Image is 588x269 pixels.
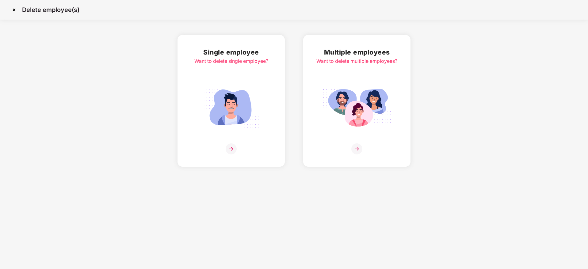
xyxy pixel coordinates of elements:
img: svg+xml;base64,PHN2ZyBpZD0iQ3Jvc3MtMzJ4MzIiIHhtbG5zPSJodHRwOi8vd3d3LnczLm9yZy8yMDAwL3N2ZyIgd2lkdG... [9,5,19,15]
img: svg+xml;base64,PHN2ZyB4bWxucz0iaHR0cDovL3d3dy53My5vcmcvMjAwMC9zdmciIGlkPSJTaW5nbGVfZW1wbG95ZWUiIH... [197,83,265,131]
img: svg+xml;base64,PHN2ZyB4bWxucz0iaHR0cDovL3d3dy53My5vcmcvMjAwMC9zdmciIGlkPSJNdWx0aXBsZV9lbXBsb3llZS... [323,83,391,131]
img: svg+xml;base64,PHN2ZyB4bWxucz0iaHR0cDovL3d3dy53My5vcmcvMjAwMC9zdmciIHdpZHRoPSIzNiIgaGVpZ2h0PSIzNi... [226,143,237,154]
p: Delete employee(s) [22,6,79,13]
img: svg+xml;base64,PHN2ZyB4bWxucz0iaHR0cDovL3d3dy53My5vcmcvMjAwMC9zdmciIHdpZHRoPSIzNiIgaGVpZ2h0PSIzNi... [351,143,362,154]
h2: Single employee [194,47,268,57]
div: Want to delete multiple employees? [316,57,397,65]
div: Want to delete single employee? [194,57,268,65]
h2: Multiple employees [316,47,397,57]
